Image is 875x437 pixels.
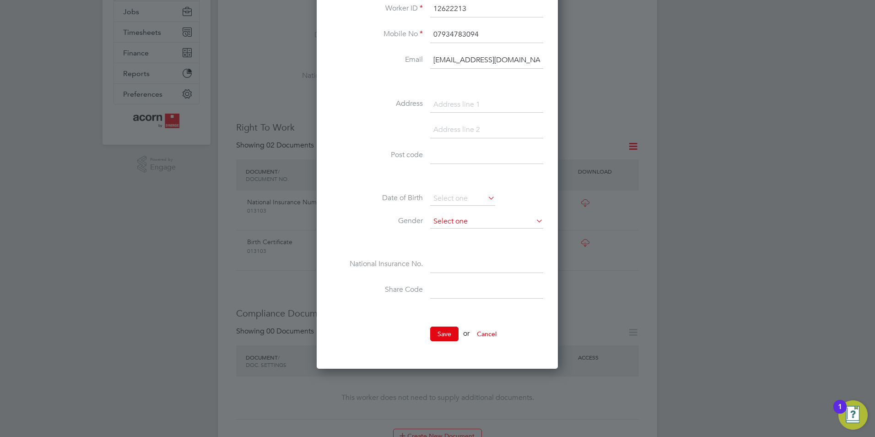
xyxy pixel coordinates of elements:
button: Cancel [470,327,504,341]
label: Email [331,55,423,65]
input: Select one [430,192,495,206]
label: National Insurance No. [331,259,423,269]
label: Gender [331,216,423,226]
label: Date of Birth [331,193,423,203]
input: Address line 2 [430,122,543,138]
label: Mobile No [331,29,423,39]
button: Save [430,327,459,341]
button: Open Resource Center, 1 new notification [838,400,868,430]
li: or [331,327,543,350]
label: Post code [331,150,423,160]
label: Share Code [331,285,423,295]
div: 1 [838,407,842,419]
input: Address line 1 [430,97,543,113]
label: Address [331,99,423,109]
label: Worker ID [331,4,423,13]
input: Select one [430,215,543,229]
